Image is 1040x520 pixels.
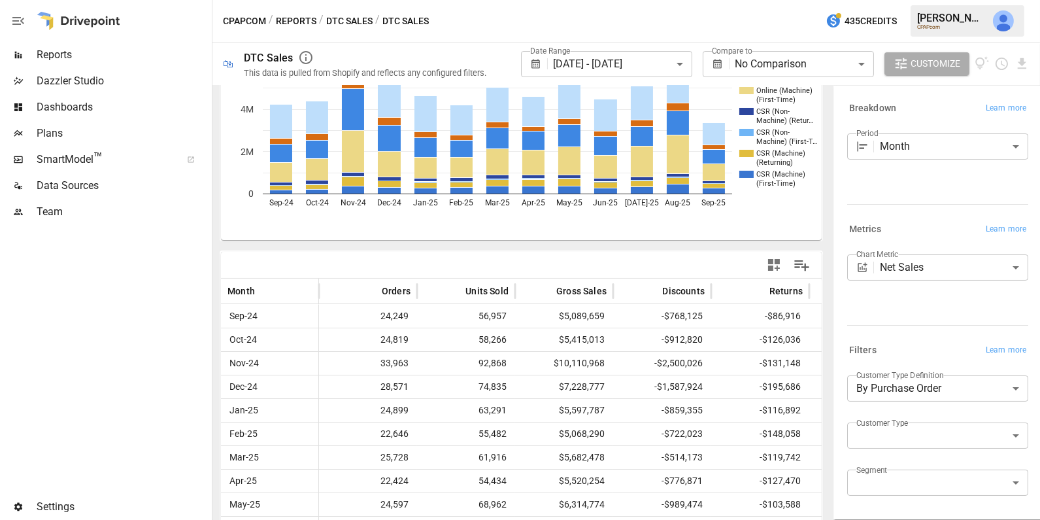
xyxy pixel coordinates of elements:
[756,107,790,116] text: CSR (Non-
[556,198,582,207] text: May-25
[326,13,373,29] button: DTC Sales
[849,101,896,116] h6: Breakdown
[556,285,607,298] span: Gross Sales
[735,51,873,77] div: No Comparison
[227,423,312,445] span: Feb-25
[593,198,618,207] text: Jun-25
[93,150,103,166] span: ™
[756,158,793,167] text: (Returning)
[620,328,705,351] span: -$912,820
[465,285,509,298] span: Units Sold
[718,305,803,328] span: -$86,916
[522,328,607,351] span: $5,415,013
[816,446,901,469] span: $5,048,564
[522,493,607,516] span: $6,314,774
[276,13,316,29] button: Reports
[326,423,411,445] span: 22,646
[424,305,509,328] span: 56,957
[816,399,901,422] span: $4,621,540
[856,370,944,381] label: Customer Type Definition
[917,24,985,30] div: CPAPcom
[849,343,877,358] h6: Filters
[718,493,803,516] span: -$103,588
[424,493,509,516] span: 68,962
[326,470,411,493] span: 22,424
[522,352,607,375] span: $10,110,968
[424,352,509,375] span: 92,868
[756,95,796,104] text: (First-Time)
[221,5,822,240] svg: A chart.
[37,126,209,141] span: Plans
[223,13,266,29] button: CPAPcom
[620,446,705,469] span: -$514,173
[319,13,324,29] div: /
[880,133,1028,160] div: Month
[986,223,1026,236] span: Learn more
[620,470,705,493] span: -$776,871
[227,470,312,493] span: Apr-25
[975,52,990,76] button: View documentation
[37,47,209,63] span: Reports
[845,13,897,29] span: 435 Credits
[227,305,312,328] span: Sep-24
[756,86,813,95] text: Online (Machine)
[424,423,509,445] span: 55,482
[248,188,254,199] text: 0
[718,423,803,445] span: -$148,058
[37,499,209,515] span: Settings
[227,399,312,422] span: Jan-25
[522,375,607,398] span: $7,228,777
[820,9,902,33] button: 435Credits
[847,375,1028,402] div: By Purchase Order
[326,352,411,375] span: 33,963
[424,328,509,351] span: 58,266
[522,399,607,422] span: $5,597,787
[620,493,705,516] span: -$989,474
[718,399,803,422] span: -$116,892
[620,399,705,422] span: -$859,355
[816,375,901,398] span: $5,445,167
[620,423,705,445] span: -$722,023
[643,282,661,300] button: Sort
[787,251,816,280] button: Manage Columns
[620,352,705,375] span: -$2,500,026
[911,56,960,72] span: Customize
[326,399,411,422] span: 24,899
[377,198,401,207] text: Dec-24
[662,285,705,298] span: Discounts
[522,423,607,445] span: $5,068,290
[884,52,969,76] button: Customize
[856,417,909,428] label: Customer Type
[816,423,901,445] span: $4,198,209
[816,470,901,493] span: $4,615,912
[326,305,411,328] span: 24,249
[449,198,473,207] text: Feb-25
[756,116,813,125] text: Machine) (Retur…
[756,170,805,179] text: CSR (Machine)
[993,10,1014,31] img: Julie Wilton
[986,102,1026,115] span: Learn more
[424,375,509,398] span: 74,835
[756,128,790,137] text: CSR (Non-
[424,446,509,469] span: 61,916
[620,375,705,398] span: -$1,587,924
[880,254,1028,281] div: Net Sales
[326,328,411,351] span: 24,819
[816,352,901,375] span: $7,479,795
[256,282,275,300] button: Sort
[382,285,411,298] span: Orders
[424,470,509,493] span: 54,434
[522,446,607,469] span: $5,682,478
[986,344,1026,357] span: Learn more
[241,104,254,114] text: 4M
[227,375,312,398] span: Dec-24
[227,352,312,375] span: Nov-24
[750,282,768,300] button: Sort
[756,179,796,188] text: (First-Time)
[522,305,607,328] span: $5,089,659
[227,493,312,516] span: May-25
[244,68,486,78] div: This data is pulled from Shopify and reflects any configured filters.
[712,45,752,56] label: Compare to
